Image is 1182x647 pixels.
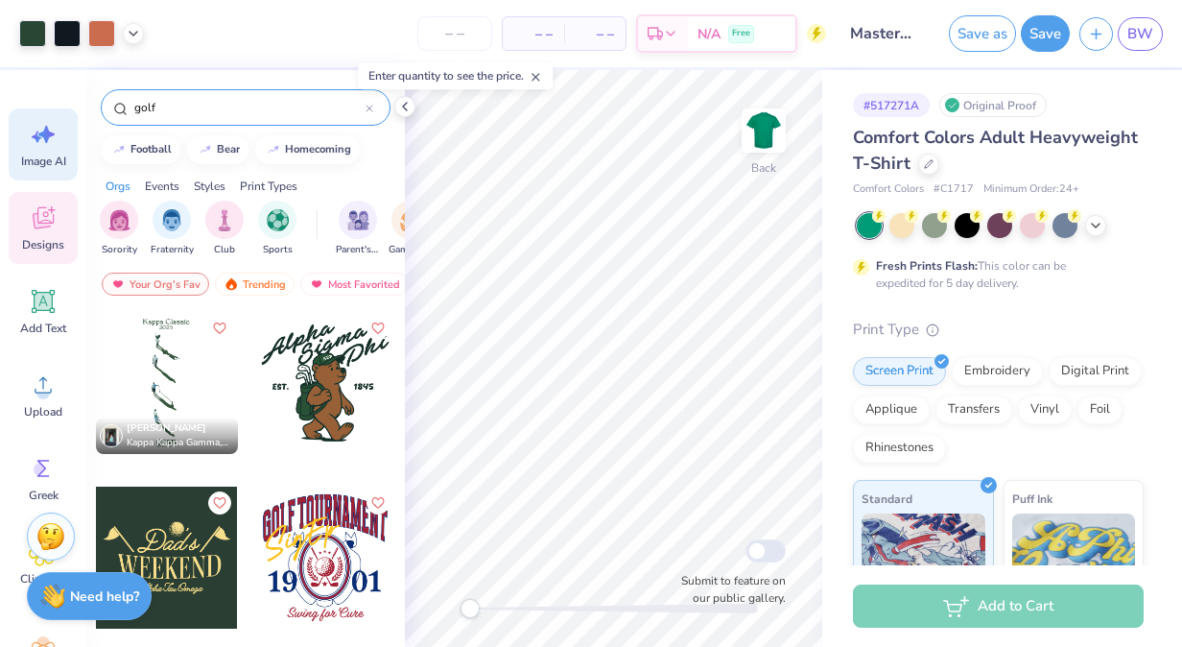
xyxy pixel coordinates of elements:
div: Print Type [853,319,1144,341]
div: Vinyl [1018,395,1072,424]
img: trend_line.gif [198,144,213,156]
button: Like [366,317,390,340]
div: Foil [1077,395,1123,424]
img: Back [745,111,783,150]
div: Print Types [240,178,297,195]
img: Puff Ink [1012,514,1136,610]
span: Comfort Colors Adult Heavyweight T-Shirt [853,126,1138,175]
span: N/A [697,24,721,44]
button: Save [1021,15,1070,52]
strong: Need help? [70,587,139,606]
span: Image AI [21,154,66,169]
div: filter for Fraternity [151,201,194,257]
span: Fraternity [151,243,194,257]
img: trending.gif [224,277,239,291]
button: bear [187,135,248,164]
div: football [130,144,172,155]
img: Sports Image [267,209,289,231]
div: Transfers [935,395,1012,424]
div: Styles [194,178,225,195]
div: filter for Sports [258,201,296,257]
div: Events [145,178,179,195]
div: filter for Sorority [100,201,138,257]
span: Clipart & logos [12,571,75,602]
span: # C1717 [934,181,974,198]
span: Game Day [389,243,433,257]
div: Applique [853,395,930,424]
button: filter button [151,201,194,257]
span: Free [732,27,750,40]
span: Comfort Colors [853,181,924,198]
div: Rhinestones [853,434,946,463]
img: Fraternity Image [161,209,182,231]
span: Sorority [102,243,137,257]
input: Untitled Design [836,14,930,53]
div: homecoming [285,144,351,155]
button: football [101,135,180,164]
input: Try "Alpha" [132,98,366,117]
div: filter for Parent's Weekend [336,201,380,257]
span: Designs [22,237,64,252]
div: Digital Print [1049,357,1142,386]
img: Standard [862,514,985,610]
div: # 517271A [853,93,930,117]
img: trend_line.gif [111,144,127,156]
button: filter button [205,201,244,257]
span: Minimum Order: 24 + [983,181,1079,198]
div: Accessibility label [461,599,480,618]
span: Standard [862,489,912,509]
button: homecoming [255,135,360,164]
button: filter button [336,201,380,257]
div: Original Proof [939,93,1047,117]
input: – – [417,16,492,51]
div: filter for Club [205,201,244,257]
button: filter button [258,201,296,257]
button: filter button [100,201,138,257]
div: Trending [215,273,295,296]
strong: Fresh Prints Flash: [876,258,978,274]
button: Like [366,491,390,515]
img: Game Day Image [400,209,422,231]
span: Add Text [20,321,66,336]
div: Enter quantity to see the price. [358,62,553,89]
img: Parent's Weekend Image [347,209,369,231]
a: BW [1118,17,1163,51]
span: – – [576,24,614,44]
label: Submit to feature on our public gallery. [671,572,786,607]
span: BW [1127,23,1153,45]
img: most_fav.gif [110,277,126,291]
div: Back [751,159,776,177]
button: Like [208,491,231,515]
div: Orgs [106,178,130,195]
div: This color can be expedited for 5 day delivery. [876,257,1112,292]
span: Parent's Weekend [336,243,380,257]
span: Upload [24,404,62,419]
div: filter for Game Day [389,201,433,257]
div: bear [217,144,240,155]
img: Sorority Image [108,209,130,231]
div: Embroidery [952,357,1043,386]
div: Most Favorited [300,273,409,296]
img: trend_line.gif [266,144,281,156]
span: Greek [29,488,59,503]
div: Screen Print [853,357,946,386]
span: Puff Ink [1012,489,1052,509]
button: Save as [949,15,1016,52]
span: Sports [263,243,293,257]
span: Kappa Kappa Gamma, [GEOGRAPHIC_DATA] [127,436,230,450]
img: Club Image [214,209,235,231]
span: Club [214,243,235,257]
span: – – [514,24,553,44]
button: Like [208,317,231,340]
img: most_fav.gif [309,277,324,291]
div: Your Org's Fav [102,273,209,296]
button: filter button [389,201,433,257]
span: [PERSON_NAME] [127,421,206,435]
